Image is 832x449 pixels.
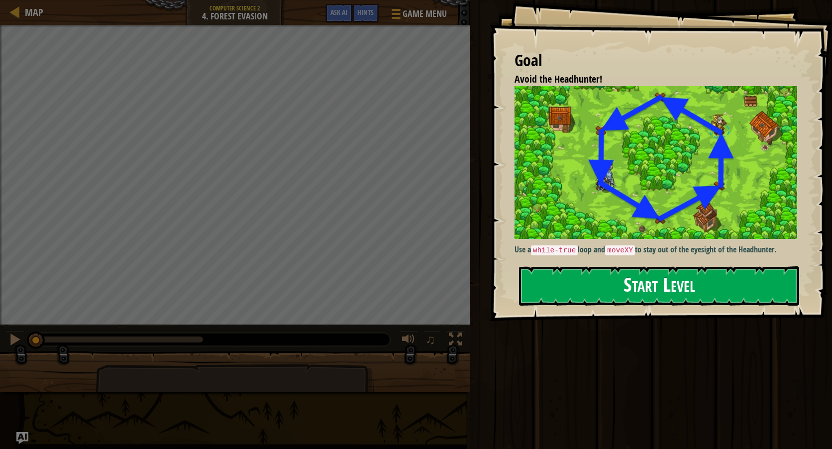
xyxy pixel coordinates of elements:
[20,5,43,19] a: Map
[519,266,799,306] button: Start Level
[357,7,374,17] span: Hints
[16,432,28,444] button: Ask AI
[515,72,602,86] span: Avoid the Headhunter!
[515,244,805,256] p: Use a loop and to stay out of the eyesight of the Headhunter.
[5,331,25,351] button: Ctrl + P: Pause
[515,86,805,238] img: Forest evasion
[531,245,578,255] code: while-true
[384,4,453,27] button: Game Menu
[403,7,447,20] span: Game Menu
[515,49,797,72] div: Goal
[425,332,435,347] span: ♫
[399,331,418,351] button: Adjust volume
[25,5,43,19] span: Map
[605,245,635,255] code: moveXY
[325,4,352,22] button: Ask AI
[502,72,795,87] li: Avoid the Headhunter!
[330,7,347,17] span: Ask AI
[445,331,465,351] button: Toggle fullscreen
[423,331,440,351] button: ♫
